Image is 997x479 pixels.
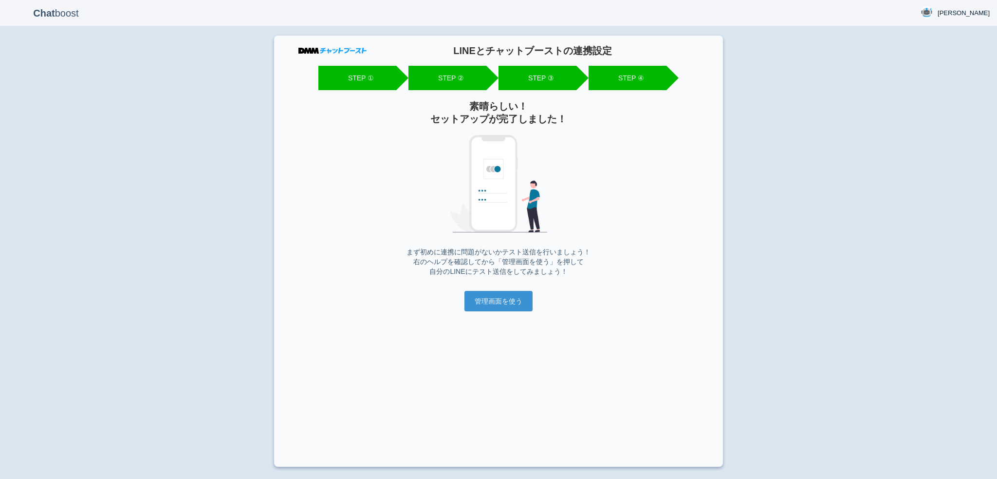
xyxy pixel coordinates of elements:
[938,8,990,18] span: [PERSON_NAME]
[367,45,699,56] h1: LINEとチャットブーストの連携設定
[464,291,533,311] input: 管理画面を使う
[921,6,933,19] img: User Image
[450,135,547,232] img: 完了画面
[7,1,105,25] p: boost
[298,48,367,54] img: DMMチャットブースト
[408,66,486,90] li: STEP ②
[33,8,55,19] b: Chat
[498,66,576,90] li: STEP ③
[589,66,666,90] li: STEP ④
[298,247,699,276] p: まず初めに連携に問題がないかテスト送信を行いましょう！ 右のヘルプを確認してから「管理画面を使う」を押して 自分のLINEにテスト送信をしてみましょう！
[298,100,699,125] h2: 素晴らしい！ セットアップが完了しました！
[318,66,396,90] li: STEP ①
